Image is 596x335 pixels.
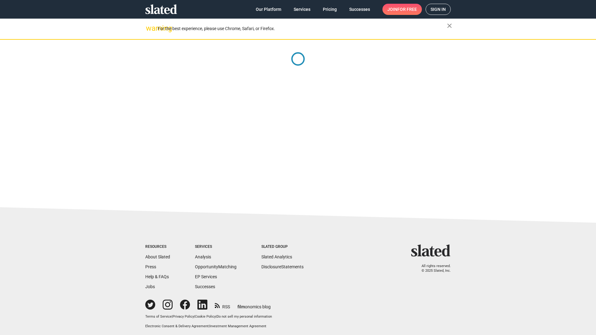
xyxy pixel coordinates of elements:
[261,254,292,259] a: Slated Analytics
[237,299,271,310] a: filmonomics blog
[145,254,170,259] a: About Slated
[323,4,337,15] span: Pricing
[145,315,172,319] a: Terms of Service
[387,4,417,15] span: Join
[261,244,304,249] div: Slated Group
[382,4,422,15] a: Joinfor free
[237,304,245,309] span: film
[172,315,173,319] span: |
[195,315,216,319] a: Cookie Policy
[145,324,209,328] a: Electronic Consent & Delivery Agreement
[195,274,217,279] a: EP Services
[217,315,272,319] button: Do not sell my personal information
[289,4,315,15] a: Services
[426,4,451,15] a: Sign in
[145,264,156,269] a: Press
[145,274,169,279] a: Help & FAQs
[216,315,217,319] span: |
[215,300,230,310] a: RSS
[146,25,153,32] mat-icon: warning
[194,315,195,319] span: |
[294,4,310,15] span: Services
[344,4,375,15] a: Successes
[195,264,237,269] a: OpportunityMatching
[145,284,155,289] a: Jobs
[158,25,447,33] div: For the best experience, please use Chrome, Safari, or Firefox.
[446,22,453,29] mat-icon: close
[195,254,211,259] a: Analysis
[318,4,342,15] a: Pricing
[256,4,281,15] span: Our Platform
[195,284,215,289] a: Successes
[415,264,451,273] p: All rights reserved. © 2025 Slated, Inc.
[195,244,237,249] div: Services
[173,315,194,319] a: Privacy Policy
[145,244,170,249] div: Resources
[397,4,417,15] span: for free
[251,4,286,15] a: Our Platform
[210,324,266,328] a: Investment Management Agreement
[261,264,304,269] a: DisclosureStatements
[349,4,370,15] span: Successes
[431,4,446,15] span: Sign in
